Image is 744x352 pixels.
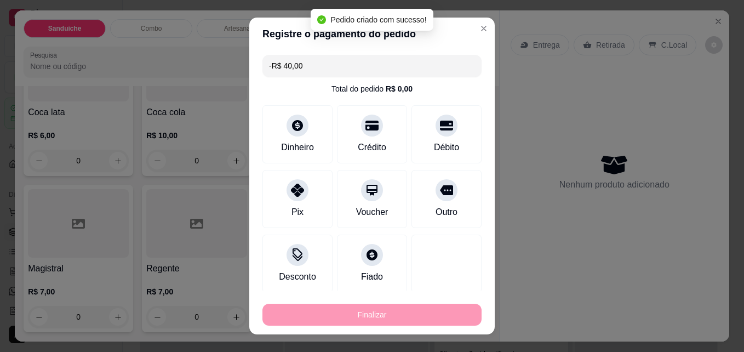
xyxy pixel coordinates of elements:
[281,141,314,154] div: Dinheiro
[291,206,304,219] div: Pix
[436,206,457,219] div: Outro
[330,15,426,24] span: Pedido criado com sucesso!
[317,15,326,24] span: check-circle
[361,270,383,283] div: Fiado
[356,206,388,219] div: Voucher
[279,270,316,283] div: Desconto
[358,141,386,154] div: Crédito
[331,83,413,94] div: Total do pedido
[386,83,413,94] div: R$ 0,00
[475,20,493,37] button: Close
[269,55,475,77] input: Ex.: hambúrguer de cordeiro
[434,141,459,154] div: Débito
[249,18,495,50] header: Registre o pagamento do pedido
